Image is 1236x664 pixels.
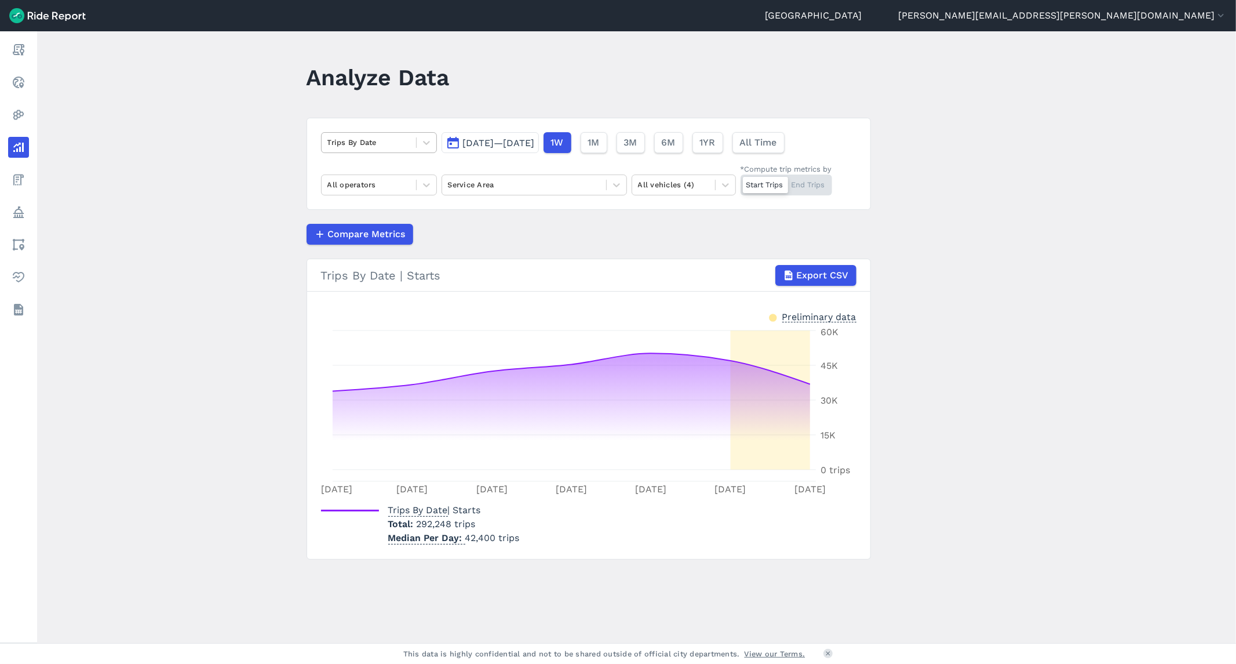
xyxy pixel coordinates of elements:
span: Total [388,518,417,529]
tspan: 45K [821,360,838,371]
span: Compare Metrics [328,227,406,241]
span: [DATE]—[DATE] [463,137,535,148]
tspan: [DATE] [396,484,428,495]
tspan: [DATE] [556,484,587,495]
a: Fees [8,169,29,190]
button: 6M [654,132,683,153]
span: Export CSV [797,268,849,282]
div: *Compute trip metrics by [741,164,832,175]
div: Trips By Date | Starts [321,265,856,286]
a: Health [8,267,29,288]
a: Realtime [8,72,29,93]
span: | Starts [388,505,481,516]
tspan: 60K [821,326,838,338]
tspan: [DATE] [476,484,507,495]
span: 6M [662,136,676,150]
tspan: [DATE] [714,484,746,495]
button: [PERSON_NAME][EMAIL_ADDRESS][PERSON_NAME][DOMAIN_NAME] [898,9,1227,23]
a: Heatmaps [8,104,29,125]
tspan: 30K [821,395,838,406]
button: Export CSV [775,265,856,286]
span: 1W [551,136,564,150]
div: Preliminary data [782,310,856,322]
a: Areas [8,234,29,255]
span: 1YR [700,136,716,150]
button: 1YR [692,132,723,153]
a: View our Terms. [745,648,805,659]
p: 42,400 trips [388,531,520,545]
button: Compare Metrics [307,224,413,245]
button: 1W [544,132,571,153]
tspan: 15K [821,430,836,441]
a: Report [8,39,29,60]
span: Median Per Day [388,529,465,545]
a: Analyze [8,137,29,158]
a: Datasets [8,299,29,320]
tspan: 0 trips [821,465,850,476]
span: 1M [588,136,600,150]
h1: Analyze Data [307,61,450,93]
a: Policy [8,202,29,223]
button: All Time [732,132,785,153]
span: 292,248 trips [417,518,476,529]
button: [DATE]—[DATE] [442,132,539,153]
a: [GEOGRAPHIC_DATA] [765,9,862,23]
span: Trips By Date [388,501,448,517]
span: All Time [740,136,777,150]
tspan: [DATE] [635,484,666,495]
button: 1M [581,132,607,153]
tspan: [DATE] [794,484,826,495]
tspan: [DATE] [321,484,352,495]
span: 3M [624,136,637,150]
button: 3M [617,132,645,153]
img: Ride Report [9,8,86,23]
